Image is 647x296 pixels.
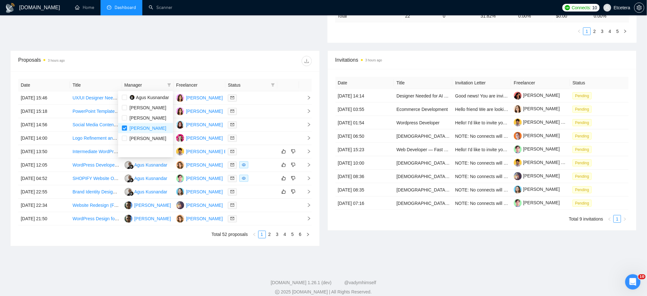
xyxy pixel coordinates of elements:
[623,217,627,221] span: right
[514,92,522,100] img: c1Z8fm9qi1TVOMZdqIq2ZTqPjvITY07C4foVy-3WfnJXgsJqeuhQDmLNVVVLhBO5xC
[289,231,296,238] a: 5
[149,5,172,10] a: searchScanner
[230,190,234,194] span: mail
[394,77,453,89] th: Title
[365,58,382,62] time: 3 hours ago
[573,200,592,207] span: Pending
[167,83,171,87] span: filter
[514,119,522,127] img: c13tYrjklLgqS2pDaiholVXib-GgrB5rzajeFVbCThXzSo-wfyjihEZsXX34R16gOX
[608,217,612,221] span: left
[291,176,296,181] span: dislike
[396,147,583,152] a: Web Developer — Fast & Replicable E-commerce Site Cloning (Shopify) — Long-Term Project
[514,133,560,138] a: [PERSON_NAME]
[124,175,132,183] img: AK
[335,129,394,143] td: [DATE] 06:50
[136,95,169,100] span: Agus Kusnandar
[514,172,522,180] img: c1UoaMzKBY-GWbreaV7sVF2LUs3COLKK0XpZn8apeAot5vY1XfLaDMeTNzu3tJ2YMy
[302,109,311,113] span: right
[70,91,122,105] td: UX/UI Designer Needed for Culinary Course Sales Platform
[514,199,522,207] img: c1WxvaZJbEkjYskB_NLkd46d563zNhCYqpob2QYOt_ABmdev5F_TzxK5jj4umUDMAG
[565,5,570,10] img: upwork-logo.png
[514,173,560,178] a: [PERSON_NAME]
[130,95,135,100] img: 0HZm5+FzCBguwLTpFOMAAAAASUVORK5CYII=
[176,162,223,167] a: AP[PERSON_NAME]
[598,27,606,35] li: 3
[70,172,122,185] td: SHOPIFY Website Optimization for New Product Launch
[72,109,157,114] a: PowerPoint Template & Slide Deck Design
[176,202,223,207] a: PS[PERSON_NAME]
[280,161,288,169] button: like
[134,202,171,209] div: [PERSON_NAME]
[230,123,234,127] span: mail
[186,148,241,155] div: [PERSON_NAME] Bronfain
[72,149,210,154] a: Intermediate WordPress Developer Needed for Website Development
[306,233,310,237] span: right
[134,215,171,222] div: [PERSON_NAME]
[124,161,132,169] img: AK
[129,165,134,169] img: gigradar-bm.png
[514,200,560,205] a: [PERSON_NAME]
[130,136,166,141] span: [PERSON_NAME]
[573,133,594,138] a: Pending
[186,175,223,182] div: [PERSON_NAME]
[592,4,597,11] span: 10
[302,122,311,127] span: right
[282,176,286,181] span: like
[230,109,234,113] span: mail
[176,134,184,142] img: AS
[573,119,592,126] span: Pending
[638,274,646,279] span: 10
[573,106,594,112] a: Pending
[335,170,394,183] td: [DATE] 08:36
[302,136,311,140] span: right
[124,175,168,181] a: AKAgus Kusnandar
[290,188,297,196] button: dislike
[634,5,644,10] a: setting
[573,160,592,167] span: Pending
[70,118,122,132] td: Social Media Content Creator for Beauty Brand
[304,231,312,238] button: right
[18,118,70,132] td: [DATE] 14:56
[130,105,166,110] span: [PERSON_NAME]
[396,160,612,166] a: [DEMOGRAPHIC_DATA] Speakers of Tamil – Talent Bench for Future Managed Services Recording Projects
[625,274,641,290] iframe: Intercom live chat
[621,215,629,223] button: right
[129,191,134,196] img: gigradar-bm.png
[514,106,560,111] a: [PERSON_NAME]
[516,10,553,22] td: 0.00 %
[302,216,311,221] span: right
[274,231,281,238] li: 3
[176,121,184,129] img: VM
[72,189,189,194] a: Brand Identity Designer (Logos, Visuals, Brand Guidelines)
[252,233,256,237] span: left
[107,5,111,10] span: dashboard
[396,201,612,206] a: [DEMOGRAPHIC_DATA] Speakers of Tamil – Talent Bench for Future Managed Services Recording Projects
[274,231,281,238] a: 3
[634,3,644,13] button: setting
[72,136,215,141] a: Logo Refinement and Landing Page Design for Crypto Consulting Brand
[591,10,629,22] td: 0.00 %
[591,28,598,35] a: 2
[176,188,184,196] img: VY
[186,161,223,168] div: [PERSON_NAME]
[18,91,70,105] td: [DATE] 15:46
[514,186,522,194] img: c1wY7m8ZWXnIubX-lpYkQz8QSQ1v5mgv5UQmPpzmho8AMWW-HeRy9TbwhmJc8l-wsG
[134,161,168,168] div: Agus Kusnandar
[394,170,453,183] td: Native Speakers of Tamil – Talent Bench for Future Managed Services Recording Projects
[335,183,394,197] td: [DATE] 08:35
[186,108,223,115] div: [PERSON_NAME]
[623,29,627,33] span: right
[302,149,311,154] span: right
[242,163,246,167] span: eye
[453,77,511,89] th: Invitation Letter
[394,89,453,103] td: Designer Needed for AI Legacy Project – Pitch Deck + WordPress Microsite (Brand Assets Provided)
[553,10,591,22] td: $ 0.00
[335,156,394,170] td: [DATE] 10:00
[573,93,594,98] a: Pending
[335,197,394,210] td: [DATE] 07:16
[621,27,629,35] button: right
[606,27,614,35] li: 4
[70,79,122,91] th: Title
[230,136,234,140] span: mail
